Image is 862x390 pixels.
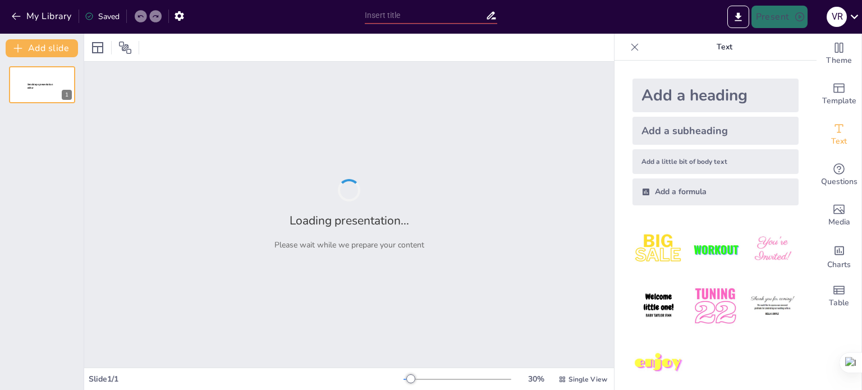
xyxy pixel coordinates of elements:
div: Layout [89,39,107,57]
input: Insert title [365,7,485,24]
span: Table [829,297,849,309]
span: Position [118,41,132,54]
img: 7.jpeg [632,337,685,389]
span: Single View [568,375,607,384]
img: 2.jpeg [689,223,741,276]
span: Charts [827,259,851,271]
div: 30 % [522,374,549,384]
span: Theme [826,54,852,67]
span: Questions [821,176,858,188]
span: Template [822,95,856,107]
button: v r [827,6,847,28]
span: Text [831,135,847,148]
button: Export to PowerPoint [727,6,749,28]
div: Change the overall theme [817,34,861,74]
div: 1 [62,90,72,100]
div: Add a subheading [632,117,799,145]
div: Add text boxes [817,114,861,155]
p: Please wait while we prepare your content [274,240,424,250]
div: Add a little bit of body text [632,149,799,174]
button: Add slide [6,39,78,57]
div: Add a heading [632,79,799,112]
div: Add a formula [632,178,799,205]
img: 4.jpeg [632,280,685,332]
div: Add a table [817,276,861,316]
img: 6.jpeg [746,280,799,332]
span: Sendsteps presentation editor [27,83,53,89]
div: Add images, graphics, shapes or video [817,195,861,236]
img: 5.jpeg [689,280,741,332]
div: Slide 1 / 1 [89,374,404,384]
span: Media [828,216,850,228]
button: Present [751,6,808,28]
p: Text [644,34,805,61]
button: My Library [8,7,76,25]
div: Saved [85,11,120,22]
img: 3.jpeg [746,223,799,276]
h2: Loading presentation... [290,213,409,228]
div: Add ready made slides [817,74,861,114]
div: Add charts and graphs [817,236,861,276]
div: Sendsteps presentation editor1 [9,66,75,103]
div: v r [827,7,847,27]
img: 1.jpeg [632,223,685,276]
div: Get real-time input from your audience [817,155,861,195]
